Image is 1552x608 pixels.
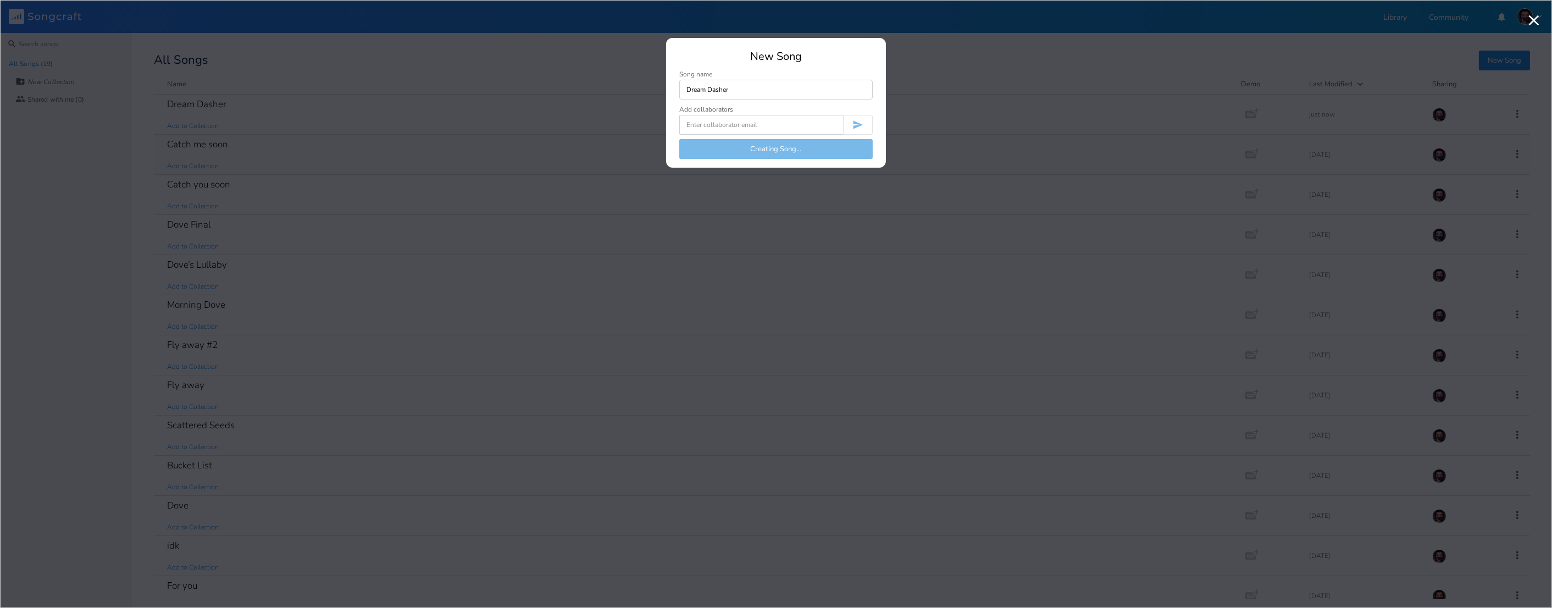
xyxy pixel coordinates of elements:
div: Add collaborators [679,106,733,113]
button: Invite [843,115,873,135]
input: Enter collaborator email [679,115,843,135]
button: Creating Song... [679,139,873,159]
div: Song name [679,71,873,78]
div: New Song [679,51,873,62]
input: Enter song name [679,80,873,100]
